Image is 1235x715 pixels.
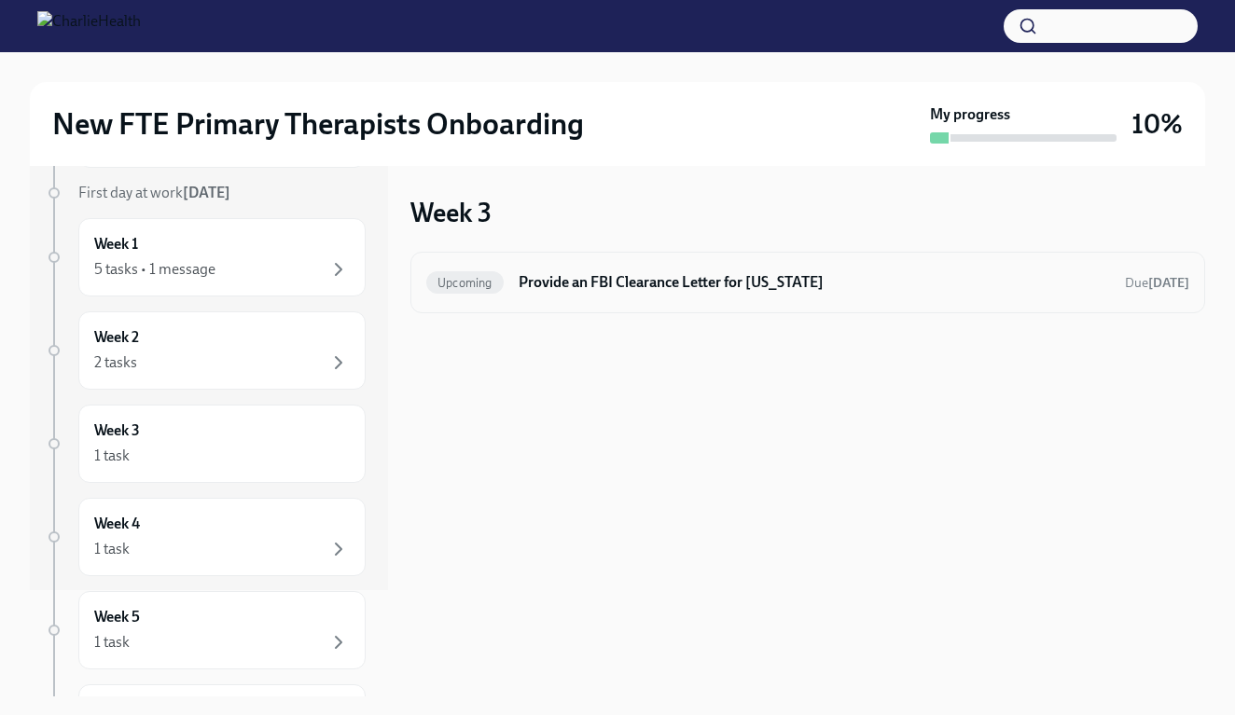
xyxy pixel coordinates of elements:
[410,196,492,229] h3: Week 3
[519,272,1110,293] h6: Provide an FBI Clearance Letter for [US_STATE]
[1131,107,1183,141] h3: 10%
[94,352,137,373] div: 2 tasks
[45,591,366,669] a: Week 51 task
[1148,275,1189,291] strong: [DATE]
[94,420,140,441] h6: Week 3
[45,311,366,390] a: Week 22 tasks
[45,498,366,576] a: Week 41 task
[52,105,584,143] h2: New FTE Primary Therapists Onboarding
[94,234,138,254] h6: Week 1
[930,104,1010,125] strong: My progress
[94,514,140,534] h6: Week 4
[45,405,366,483] a: Week 31 task
[37,11,141,41] img: CharlieHealth
[426,276,504,290] span: Upcoming
[94,259,215,280] div: 5 tasks • 1 message
[94,632,130,653] div: 1 task
[45,183,366,203] a: First day at work[DATE]
[183,184,230,201] strong: [DATE]
[1125,275,1189,291] span: Due
[94,607,140,627] h6: Week 5
[94,539,130,559] div: 1 task
[94,446,130,466] div: 1 task
[45,218,366,296] a: Week 15 tasks • 1 message
[78,184,230,201] span: First day at work
[426,268,1189,297] a: UpcomingProvide an FBI Clearance Letter for [US_STATE]Due[DATE]
[94,327,139,348] h6: Week 2
[1125,274,1189,292] span: September 25th, 2025 10:00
